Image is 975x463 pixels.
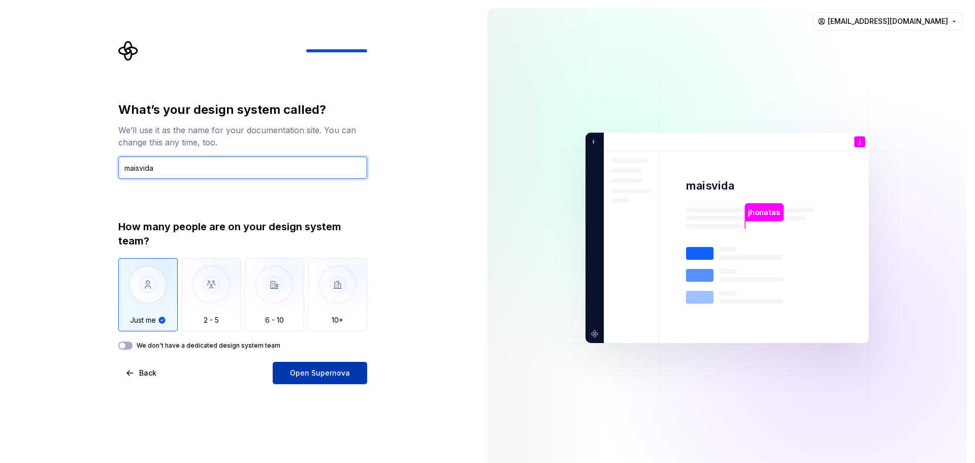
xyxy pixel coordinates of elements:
button: Back [118,362,165,384]
span: Open Supernova [290,368,350,378]
svg: Supernova Logo [118,41,139,61]
span: Back [139,368,156,378]
label: We don't have a dedicated design system team [137,342,280,350]
div: How many people are on your design system team? [118,220,367,248]
div: We’ll use it as the name for your documentation site. You can change this any time, too. [118,124,367,148]
p: j [859,139,861,145]
button: Open Supernova [273,362,367,384]
p: jhonatas [748,207,780,218]
div: What’s your design system called? [118,102,367,118]
p: i [589,137,594,146]
input: Design system name [118,157,367,179]
button: [EMAIL_ADDRESS][DOMAIN_NAME] [813,12,963,30]
p: maisvida [686,178,734,193]
span: [EMAIL_ADDRESS][DOMAIN_NAME] [828,16,948,26]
